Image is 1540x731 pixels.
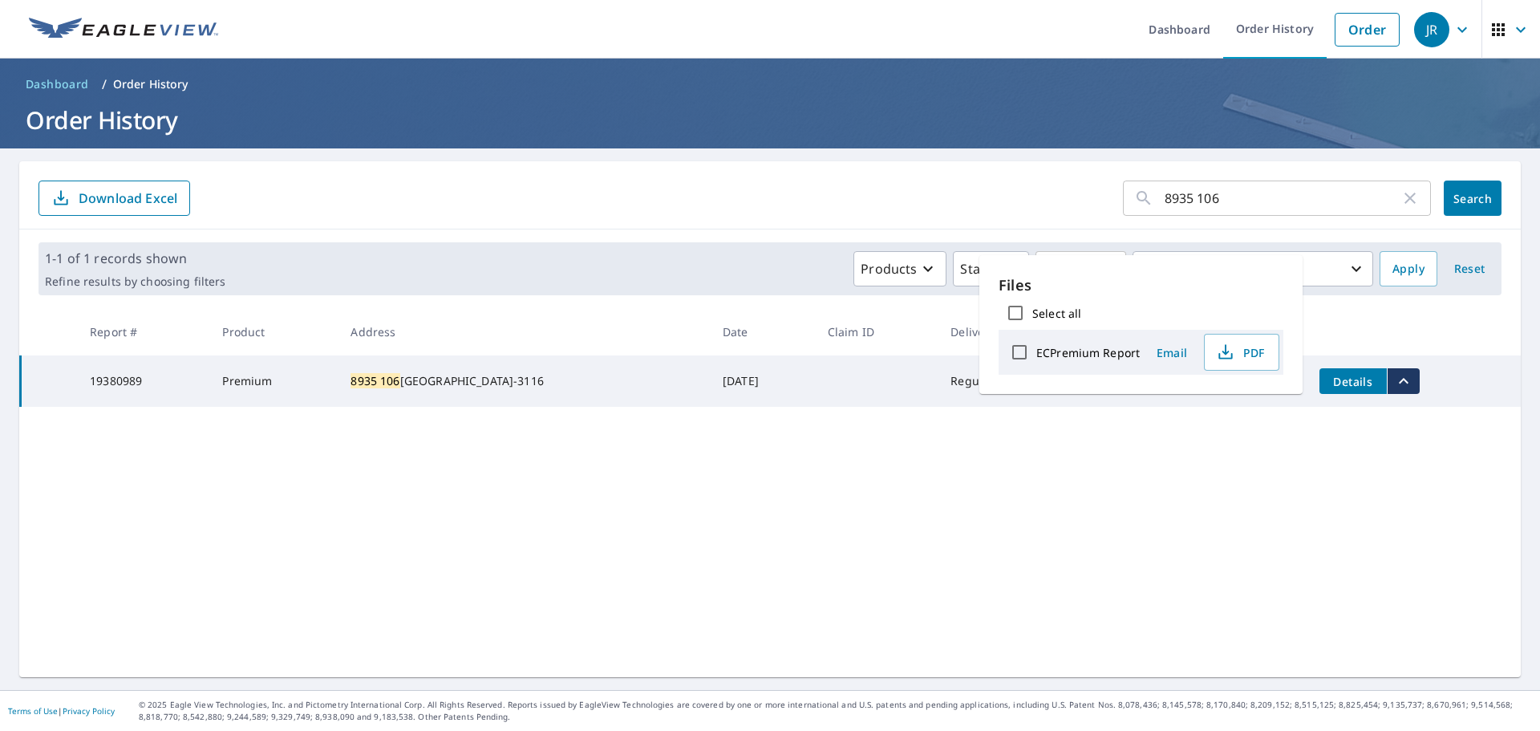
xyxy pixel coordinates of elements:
[209,355,338,407] td: Premium
[29,18,218,42] img: EV Logo
[710,308,815,355] th: Date
[351,373,697,389] div: [GEOGRAPHIC_DATA]-3116
[938,355,1056,407] td: Regular
[77,355,209,407] td: 19380989
[1165,176,1400,221] input: Address, Report #, Claim ID, etc.
[1146,340,1198,365] button: Email
[815,308,938,355] th: Claim ID
[853,251,946,286] button: Products
[1444,181,1501,216] button: Search
[999,274,1283,296] p: Files
[351,373,399,388] mark: 8935 106
[45,249,225,268] p: 1-1 of 1 records shown
[710,355,815,407] td: [DATE]
[1319,368,1387,394] button: detailsBtn-19380989
[38,181,190,216] button: Download Excel
[139,699,1532,723] p: © 2025 Eagle View Technologies, Inc. and Pictometry International Corp. All Rights Reserved. Repo...
[1392,259,1424,279] span: Apply
[102,75,107,94] li: /
[45,274,225,289] p: Refine results by choosing filters
[1444,251,1495,286] button: Reset
[960,259,999,278] p: Status
[1329,374,1377,389] span: Details
[1335,13,1400,47] a: Order
[938,308,1056,355] th: Delivery
[26,76,89,92] span: Dashboard
[1036,345,1140,360] label: ECPremium Report
[77,308,209,355] th: Report #
[1387,368,1420,394] button: filesDropdownBtn-19380989
[1204,334,1279,371] button: PDF
[209,308,338,355] th: Product
[1035,251,1126,286] button: Orgs
[19,104,1521,136] h1: Order History
[113,76,188,92] p: Order History
[79,189,177,207] p: Download Excel
[1457,191,1489,206] span: Search
[1380,251,1437,286] button: Apply
[19,71,1521,97] nav: breadcrumb
[19,71,95,97] a: Dashboard
[1153,345,1191,360] span: Email
[861,259,917,278] p: Products
[1414,12,1449,47] div: JR
[8,706,115,716] p: |
[338,308,710,355] th: Address
[1133,251,1373,286] button: Custom
[8,705,58,717] a: Terms of Use
[1450,259,1489,279] span: Reset
[953,251,1029,286] button: Status
[1214,343,1266,362] span: PDF
[63,705,115,717] a: Privacy Policy
[1032,306,1081,321] label: Select all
